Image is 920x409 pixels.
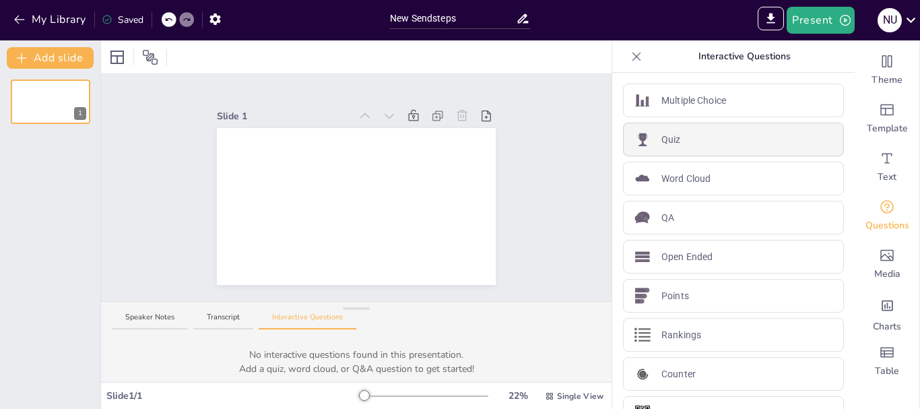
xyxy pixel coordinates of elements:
button: Present [787,7,854,34]
button: Interactive Questions [259,312,356,330]
button: Add slide [7,47,94,69]
div: 1 [74,107,86,120]
button: N U [878,7,902,34]
span: Template [867,122,908,135]
div: Get real-time input from your audience [855,191,919,240]
div: Add charts and graphs [855,288,919,337]
img: Quiz icon [634,131,651,148]
button: Speaker Notes [112,312,188,330]
p: No interactive questions found in this presentation. [125,348,587,362]
p: Word Cloud [661,172,711,186]
div: Add ready made slides [855,94,919,143]
div: 1 [11,80,90,124]
img: Counter icon [634,366,651,382]
span: Text [878,170,896,184]
p: Interactive Questions [647,40,841,73]
img: Rankings icon [634,327,651,343]
span: Position [142,49,158,65]
img: Points icon [634,288,651,304]
div: Slide 1 / 1 [106,389,359,403]
p: Multiple Choice [661,94,726,108]
div: Add images, graphics, shapes or video [855,240,919,288]
span: Table [875,365,899,378]
p: QA [661,211,674,225]
button: My Library [10,9,92,30]
p: Open Ended [661,250,713,264]
div: Saved [102,13,143,27]
div: N U [878,8,902,32]
button: Transcript [193,312,253,330]
p: Quiz [661,133,681,147]
span: Charts [873,320,901,334]
p: Add a quiz, word cloud, or Q&A question to get started! [125,362,587,376]
img: Open Ended icon [634,249,651,265]
p: Counter [661,367,696,381]
span: Export to PowerPoint [758,7,784,34]
div: Layout [106,46,128,68]
div: Change the overall theme [855,46,919,94]
span: Media [874,268,900,281]
p: Rankings [661,328,701,342]
div: 22 % [502,389,534,403]
img: Multiple Choice icon [634,92,651,108]
input: Insert title [390,9,516,28]
div: Add a table [855,337,919,385]
img: QA icon [634,210,651,226]
span: Questions [865,219,909,232]
div: Slide 1 [217,109,350,123]
p: Points [661,289,689,303]
div: Add text boxes [855,143,919,191]
span: Theme [872,73,902,87]
span: Single View [557,390,603,402]
img: Word Cloud icon [634,170,651,187]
